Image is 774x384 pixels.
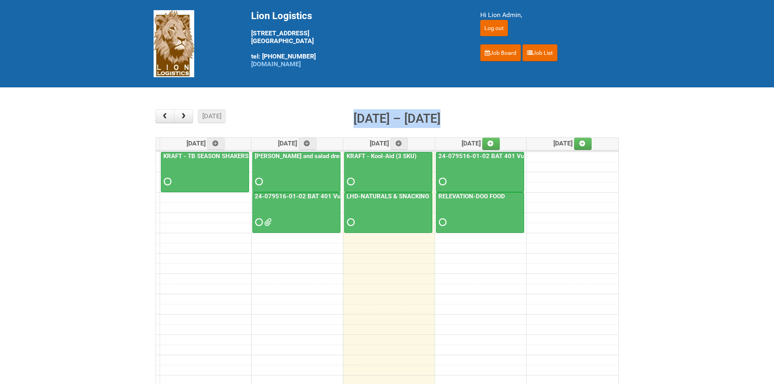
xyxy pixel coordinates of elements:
[480,20,508,36] input: Log out
[164,179,169,184] span: Requested
[162,152,250,160] a: KRAFT - TB SEASON SHAKERS
[574,138,592,150] a: Add an event
[482,138,500,150] a: Add an event
[198,109,225,123] button: [DATE]
[253,193,374,200] a: 24-079516-01-02 BAT 401 Vuse Box RCT
[207,138,225,150] a: Add an event
[353,109,440,128] h2: [DATE] – [DATE]
[154,10,194,77] img: Lion Logistics
[255,179,261,184] span: Requested
[154,39,194,47] a: Lion Logistics
[436,192,524,233] a: RELEVATION-DOG FOOD
[480,44,521,61] a: Job Board
[255,219,261,225] span: Requested
[299,138,317,150] a: Add an event
[345,193,431,200] a: LHD-NATURALS & SNACKING
[347,179,353,184] span: Requested
[523,44,557,61] a: Job List
[437,152,558,160] a: 24-079516-01-02 BAT 401 Vuse Box RCT
[462,139,500,147] span: [DATE]
[480,10,621,20] div: Hi Lion Admin,
[347,219,353,225] span: Requested
[251,10,460,68] div: [STREET_ADDRESS] [GEOGRAPHIC_DATA] tel: [PHONE_NUMBER]
[264,219,270,225] span: GROUP 1000.jpg RAIBAT Vuse Pro Box RCT Study - Pregnancy Test Letter - 11JUL2025.pdf 24-079516-01...
[436,152,524,193] a: 24-079516-01-02 BAT 401 Vuse Box RCT
[251,10,312,22] span: Lion Logistics
[251,60,301,68] a: [DOMAIN_NAME]
[186,139,225,147] span: [DATE]
[344,152,432,193] a: KRAFT - Kool-Aid (3 SKU)
[161,152,249,193] a: KRAFT - TB SEASON SHAKERS
[553,139,592,147] span: [DATE]
[252,192,340,233] a: 24-079516-01-02 BAT 401 Vuse Box RCT
[390,138,408,150] a: Add an event
[253,152,356,160] a: [PERSON_NAME] and salad dressing
[439,219,444,225] span: Requested
[345,152,418,160] a: KRAFT - Kool-Aid (3 SKU)
[370,139,408,147] span: [DATE]
[439,179,444,184] span: Requested
[278,139,317,147] span: [DATE]
[252,152,340,193] a: [PERSON_NAME] and salad dressing
[344,192,432,233] a: LHD-NATURALS & SNACKING
[437,193,507,200] a: RELEVATION-DOG FOOD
